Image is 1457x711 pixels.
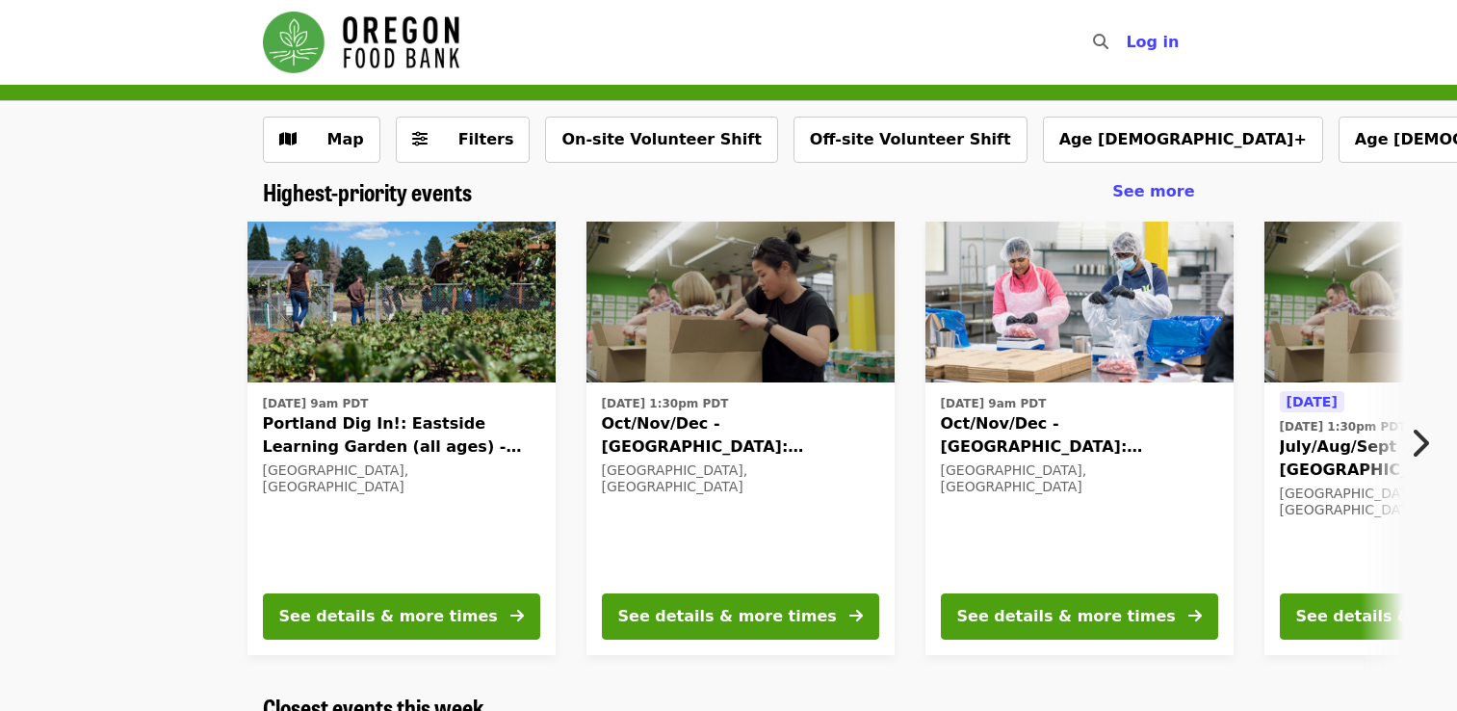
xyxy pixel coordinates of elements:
[263,174,472,208] span: Highest-priority events
[925,222,1234,655] a: See details for "Oct/Nov/Dec - Beaverton: Repack/Sort (age 10+)"
[941,395,1047,412] time: [DATE] 9am PDT
[586,222,895,655] a: See details for "Oct/Nov/Dec - Portland: Repack/Sort (age 8+)"
[279,605,498,628] div: See details & more times
[941,412,1218,459] span: Oct/Nov/Dec - [GEOGRAPHIC_DATA]: Repack/Sort (age [DEMOGRAPHIC_DATA]+)
[1188,607,1202,625] i: arrow-right icon
[602,412,879,459] span: Oct/Nov/Dec - [GEOGRAPHIC_DATA]: Repack/Sort (age [DEMOGRAPHIC_DATA]+)
[327,130,364,148] span: Map
[263,117,380,163] button: Show map view
[545,117,777,163] button: On-site Volunteer Shift
[941,593,1218,640] button: See details & more times
[1112,180,1194,203] a: See more
[263,412,540,459] span: Portland Dig In!: Eastside Learning Garden (all ages) - Aug/Sept/Oct
[279,130,297,148] i: map icon
[1093,33,1108,51] i: search icon
[941,462,1218,495] div: [GEOGRAPHIC_DATA], [GEOGRAPHIC_DATA]
[1287,394,1338,409] span: [DATE]
[1393,416,1457,470] button: Next item
[618,605,837,628] div: See details & more times
[1120,19,1135,66] input: Search
[263,462,540,495] div: [GEOGRAPHIC_DATA], [GEOGRAPHIC_DATA]
[1126,33,1179,51] span: Log in
[1112,182,1194,200] span: See more
[1110,23,1194,62] button: Log in
[1410,425,1429,461] i: chevron-right icon
[957,605,1176,628] div: See details & more times
[396,117,531,163] button: Filters (0 selected)
[794,117,1028,163] button: Off-site Volunteer Shift
[458,130,514,148] span: Filters
[925,222,1234,383] img: Oct/Nov/Dec - Beaverton: Repack/Sort (age 10+) organized by Oregon Food Bank
[602,593,879,640] button: See details & more times
[263,178,472,206] a: Highest-priority events
[247,222,556,383] img: Portland Dig In!: Eastside Learning Garden (all ages) - Aug/Sept/Oct organized by Oregon Food Bank
[602,462,879,495] div: [GEOGRAPHIC_DATA], [GEOGRAPHIC_DATA]
[1043,117,1323,163] button: Age [DEMOGRAPHIC_DATA]+
[263,395,369,412] time: [DATE] 9am PDT
[1280,418,1407,435] time: [DATE] 1:30pm PDT
[510,607,524,625] i: arrow-right icon
[602,395,729,412] time: [DATE] 1:30pm PDT
[586,222,895,383] img: Oct/Nov/Dec - Portland: Repack/Sort (age 8+) organized by Oregon Food Bank
[247,178,1210,206] div: Highest-priority events
[849,607,863,625] i: arrow-right icon
[263,593,540,640] button: See details & more times
[247,222,556,655] a: See details for "Portland Dig In!: Eastside Learning Garden (all ages) - Aug/Sept/Oct"
[412,130,428,148] i: sliders-h icon
[263,12,459,73] img: Oregon Food Bank - Home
